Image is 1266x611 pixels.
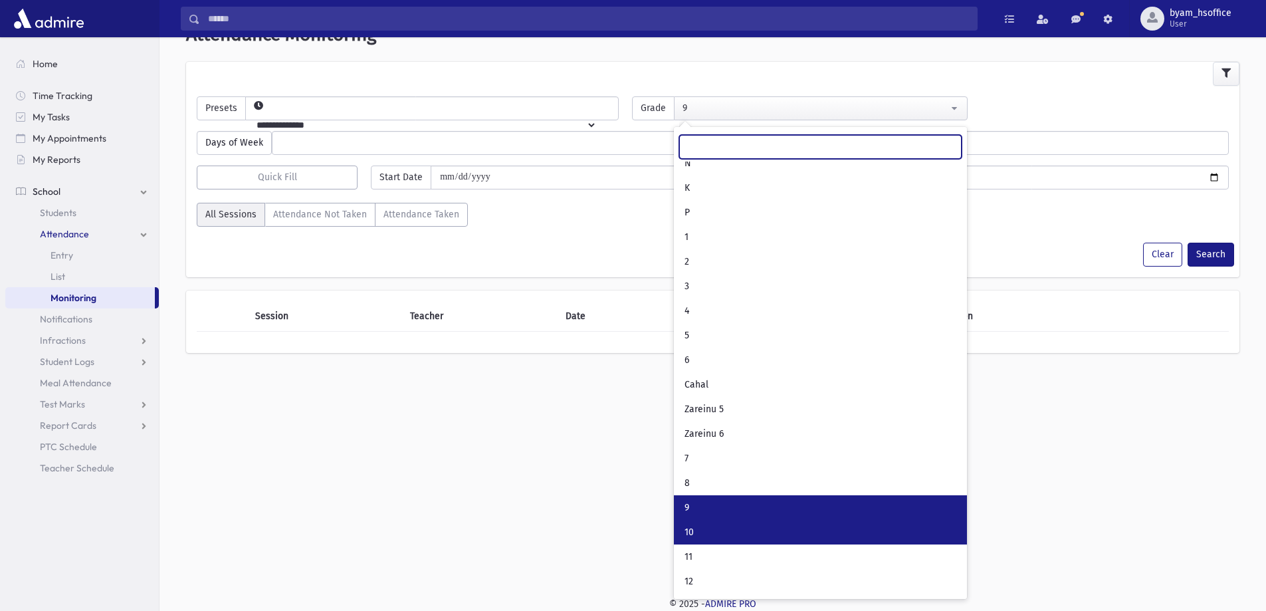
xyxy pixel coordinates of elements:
[40,462,114,474] span: Teacher Schedule
[685,575,693,588] span: 12
[200,7,977,31] input: Search
[5,223,159,245] a: Attendance
[685,354,689,367] span: 6
[40,334,86,346] span: Infractions
[685,550,692,564] span: 11
[1188,243,1234,267] button: Search
[685,157,691,170] span: N
[558,301,671,332] th: Date
[5,53,159,74] a: Home
[5,415,159,436] a: Report Cards
[371,166,431,189] span: Start Date
[685,182,690,195] span: K
[685,206,690,219] span: P
[197,203,468,232] div: AttTaken
[40,441,97,453] span: PTC Schedule
[5,128,159,149] a: My Appointments
[33,132,106,144] span: My Appointments
[264,203,375,227] label: Attendance Not Taken
[51,271,65,283] span: List
[5,266,159,287] a: List
[247,301,403,332] th: Session
[685,477,690,490] span: 8
[5,181,159,202] a: School
[40,356,94,368] span: Student Logs
[1170,19,1231,29] span: User
[1143,243,1182,267] button: Clear
[33,154,80,166] span: My Reports
[683,101,948,115] div: 9
[51,292,96,304] span: Monitoring
[197,166,358,189] button: Quick Fill
[5,436,159,457] a: PTC Schedule
[685,231,688,244] span: 1
[40,377,112,389] span: Meal Attendance
[402,301,558,332] th: Teacher
[33,185,60,197] span: School
[51,249,73,261] span: Entry
[5,308,159,330] a: Notifications
[40,207,76,219] span: Students
[685,378,708,392] span: Cahal
[197,131,272,155] span: Days of Week
[685,255,689,269] span: 2
[1170,8,1231,19] span: byam_hsoffice
[705,598,756,610] a: ADMIRE PRO
[5,202,159,223] a: Students
[685,280,689,293] span: 3
[11,5,87,32] img: AdmirePro
[685,305,689,318] span: 4
[679,135,962,159] input: Search
[5,106,159,128] a: My Tasks
[632,96,675,120] span: Grade
[685,403,724,416] span: Zareinu 5
[674,96,967,120] button: 9
[5,85,159,106] a: Time Tracking
[685,329,689,342] span: 5
[197,203,265,227] label: All Sessions
[181,597,1245,611] div: © 2025 -
[685,452,688,465] span: 7
[5,394,159,415] a: Test Marks
[375,203,468,227] label: Attendance Taken
[5,245,159,266] a: Entry
[5,330,159,351] a: Infractions
[685,428,724,441] span: Zareinu 6
[33,58,58,70] span: Home
[685,501,689,515] span: 9
[40,228,89,240] span: Attendance
[685,526,694,539] span: 10
[889,301,1179,332] th: Attendance Taken
[5,287,155,308] a: Monitoring
[5,351,159,372] a: Student Logs
[197,96,246,120] span: Presets
[258,172,297,183] span: Quick Fill
[40,398,85,410] span: Test Marks
[5,457,159,479] a: Teacher Schedule
[5,149,159,170] a: My Reports
[33,111,70,123] span: My Tasks
[671,301,889,332] th: Day of Week
[5,372,159,394] a: Meal Attendance
[40,313,92,325] span: Notifications
[33,90,92,102] span: Time Tracking
[40,420,96,431] span: Report Cards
